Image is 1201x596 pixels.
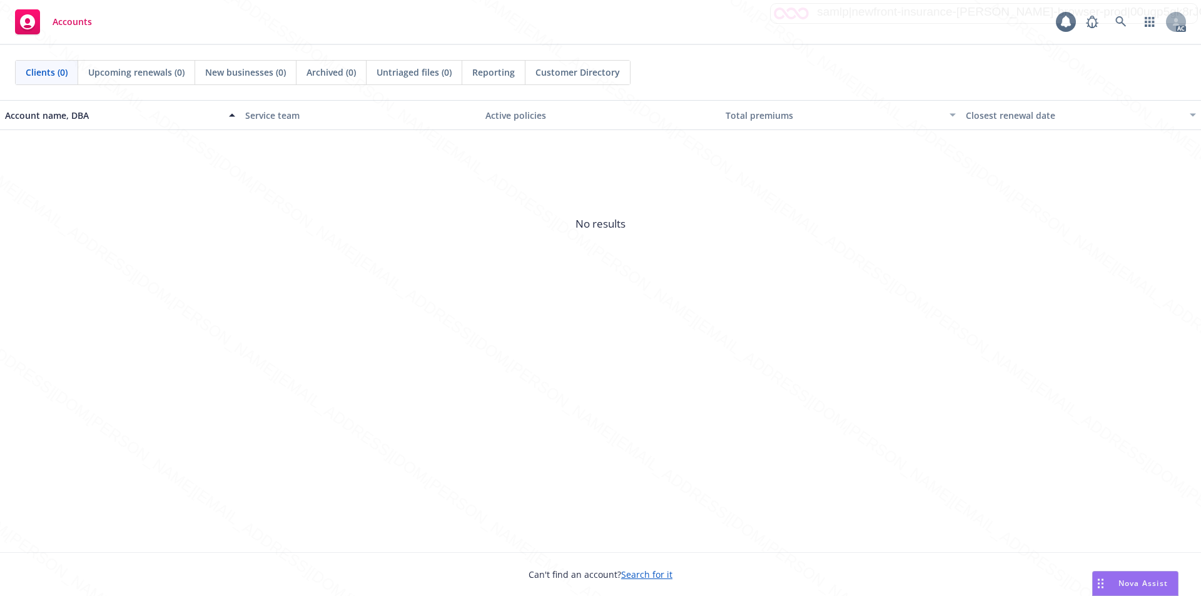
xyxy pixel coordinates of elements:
a: Search for it [621,568,672,580]
div: Active policies [485,109,716,122]
span: Archived (0) [307,66,356,79]
span: New businesses (0) [205,66,286,79]
a: Accounts [10,4,97,39]
button: Nova Assist [1092,571,1178,596]
span: Clients (0) [26,66,68,79]
button: Service team [240,100,480,130]
div: Service team [245,109,475,122]
a: Switch app [1137,9,1162,34]
div: Drag to move [1093,572,1108,595]
button: Closest renewal date [961,100,1201,130]
span: Reporting [472,66,515,79]
div: Closest renewal date [966,109,1182,122]
span: Customer Directory [535,66,620,79]
a: Report a Bug [1080,9,1105,34]
div: Account name, DBA [5,109,221,122]
span: Accounts [53,17,92,27]
a: Search [1108,9,1133,34]
button: Total premiums [721,100,961,130]
span: Upcoming renewals (0) [88,66,185,79]
span: Nova Assist [1118,578,1168,588]
span: Untriaged files (0) [377,66,452,79]
button: Active policies [480,100,721,130]
span: Can't find an account? [529,568,672,581]
div: Total premiums [726,109,942,122]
